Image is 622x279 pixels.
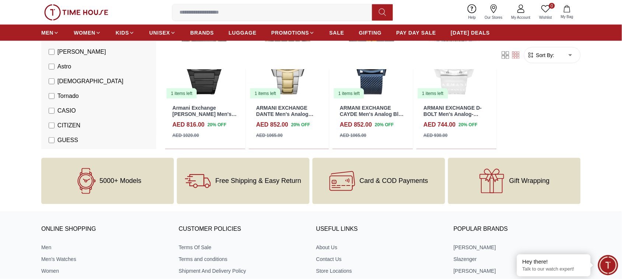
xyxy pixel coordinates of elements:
h4: AED 852.00 [340,120,372,129]
input: Astro [49,64,55,70]
h3: CUSTOMER POLICIES [179,224,306,235]
a: Contact Us [316,255,443,263]
div: AED 930.00 [424,132,448,139]
a: [DATE] DEALS [451,26,490,39]
input: CASIO [49,108,55,114]
span: KIDS [116,29,129,36]
div: Hey there! [523,258,585,265]
a: GIFTING [359,26,382,39]
span: UNISEX [149,29,170,36]
span: [PERSON_NAME] [57,47,106,56]
button: Sort By: [527,52,555,59]
a: MEN [41,26,59,39]
div: 1 items left [250,88,280,99]
a: UNISEX [149,26,175,39]
a: WOMEN [74,26,101,39]
a: Slazenger [454,255,581,263]
input: [DEMOGRAPHIC_DATA] [49,78,55,84]
span: Sort By: [535,52,555,59]
span: SALE [329,29,344,36]
span: Card & COD Payments [360,177,428,185]
span: [DEMOGRAPHIC_DATA] [57,77,123,86]
a: PROMOTIONS [271,26,315,39]
span: PROMOTIONS [271,29,309,36]
span: 20 % OFF [375,121,394,128]
a: 0Wishlist [535,3,556,22]
a: Armani Exchange [PERSON_NAME] Men's Analog Black Dial Watch - AX2812 [172,105,237,129]
h4: AED 744.00 [424,120,456,129]
span: GUESS [57,136,78,145]
input: GUESS [49,137,55,143]
span: PAY DAY SALE [396,29,436,36]
span: Gift Wrapping [509,177,550,185]
a: ARMANI EXCHANGE CAYDE Men's Analog Blue Dial Watch - AX2751 [340,105,405,123]
a: BRANDS [191,26,214,39]
a: [PERSON_NAME] [454,244,581,251]
span: Our Stores [482,15,506,20]
span: GIFTING [359,29,382,36]
span: BRANDS [191,29,214,36]
h4: AED 816.00 [172,120,205,129]
div: AED 1065.00 [256,132,283,139]
div: 1 items left [418,88,448,99]
span: 0 [549,3,555,9]
img: ... [44,4,108,21]
div: Chat Widget [598,255,618,275]
a: Our Stores [481,3,507,22]
span: Tornado [57,92,79,100]
a: Help [464,3,481,22]
a: Men's Watches [41,255,168,263]
h3: USEFUL LINKS [316,224,443,235]
a: ARMANI EXCHANGE D-BOLT Men's Analog-Digital Blue Dial Watch - AX2963 [424,105,483,129]
span: WOMEN [74,29,95,36]
div: 1 items left [167,88,197,99]
input: [PERSON_NAME] [49,49,55,55]
span: [DATE] DEALS [451,29,490,36]
span: My Account [509,15,534,20]
span: CASIO [57,106,76,115]
div: 1 items left [334,88,364,99]
a: Terms Of Sale [179,244,306,251]
a: Women [41,267,168,275]
span: Astro [57,62,71,71]
a: About Us [316,244,443,251]
div: AED 1020.00 [172,132,199,139]
h3: ONLINE SHOPPING [41,224,168,235]
a: LUGGAGE [229,26,257,39]
span: 20 % OFF [459,121,478,128]
a: Men [41,244,168,251]
a: Store Locations [316,267,443,275]
span: 5000+ Models [99,177,141,185]
h4: AED 852.00 [256,120,288,129]
div: AED 1065.00 [340,132,366,139]
span: 20 % OFF [207,121,226,128]
h3: Popular Brands [454,224,581,235]
a: Terms and conditions [179,255,306,263]
a: [PERSON_NAME] [454,267,581,275]
span: Help [465,15,479,20]
a: KIDS [116,26,134,39]
span: Free Shipping & Easy Return [215,177,301,185]
a: PAY DAY SALE [396,26,436,39]
a: ARMANI EXCHANGE DANTE Men's Analog Black Dial Watch - AX1865 [256,105,321,123]
input: CITIZEN [49,123,55,128]
a: Shipment And Delivery Policy [179,267,306,275]
span: CITIZEN [57,121,80,130]
span: Wishlist [537,15,555,20]
span: My Bag [558,14,576,20]
span: 20 % OFF [291,121,310,128]
a: SALE [329,26,344,39]
button: My Bag [556,4,578,21]
span: MEN [41,29,53,36]
p: Talk to our watch expert! [523,266,585,272]
span: LUGGAGE [229,29,257,36]
input: Tornado [49,93,55,99]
